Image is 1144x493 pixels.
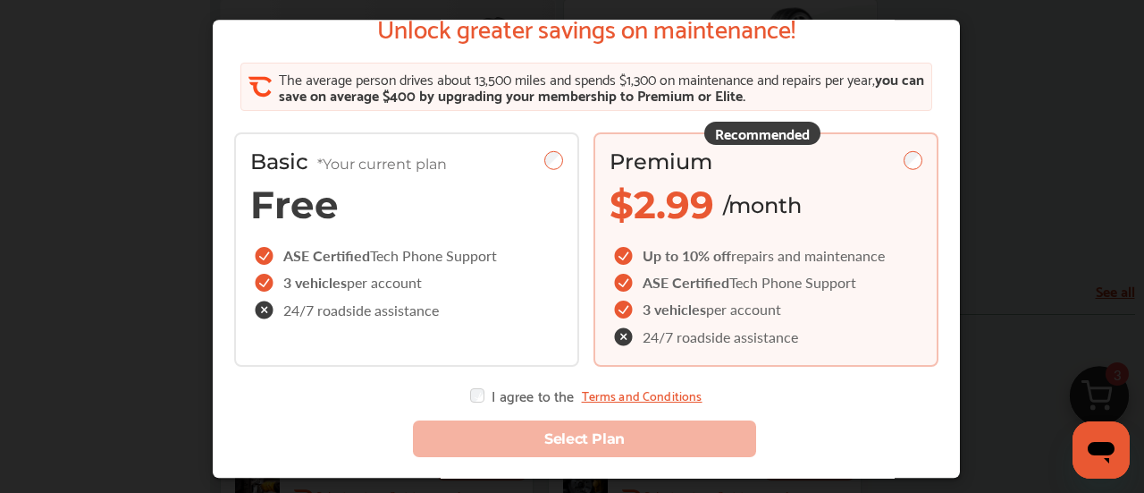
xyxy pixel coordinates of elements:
span: Unlock greater savings on maintenance! [377,13,795,42]
img: check-cross-icon.c68f34ea.svg [255,302,276,320]
img: checkIcon.6d469ec1.svg [614,275,635,293]
span: 24/7 roadside assistance [643,330,798,344]
img: checkIcon.6d469ec1.svg [614,248,635,266]
a: Terms and Conditions [582,389,702,404]
div: I agree to the [470,389,702,404]
span: ASE Certified [283,246,370,267]
span: Tech Phone Support [370,246,497,267]
span: Up to 10% off [643,246,731,267]
img: checkIcon.6d469ec1.svg [255,248,276,266]
span: per account [347,273,422,293]
div: Recommended [704,123,820,146]
span: Premium [610,149,712,175]
span: 24/7 roadside assistance [283,303,439,318]
span: *Your current plan [317,157,447,174]
span: ASE Certified [643,273,729,293]
span: per account [706,300,781,320]
span: The average person drives about 13,500 miles and spends $1,300 on maintenance and repairs per year, [279,67,875,91]
img: check-cross-icon.c68f34ea.svg [614,328,635,347]
img: CA_CheckIcon.cf4f08d4.svg [248,76,272,99]
span: you can save on average $400 by upgrading your membership to Premium or Elite. [279,67,924,107]
span: $2.99 [610,183,714,229]
span: 3 vehicles [283,273,347,293]
span: Tech Phone Support [729,273,856,293]
iframe: Button to launch messaging window [1072,421,1130,479]
span: Free [250,183,339,229]
span: 3 vehicles [643,300,706,320]
span: repairs and maintenance [731,246,885,267]
img: checkIcon.6d469ec1.svg [614,302,635,319]
span: Basic [250,149,447,175]
span: /month [723,192,802,218]
img: checkIcon.6d469ec1.svg [255,275,276,293]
